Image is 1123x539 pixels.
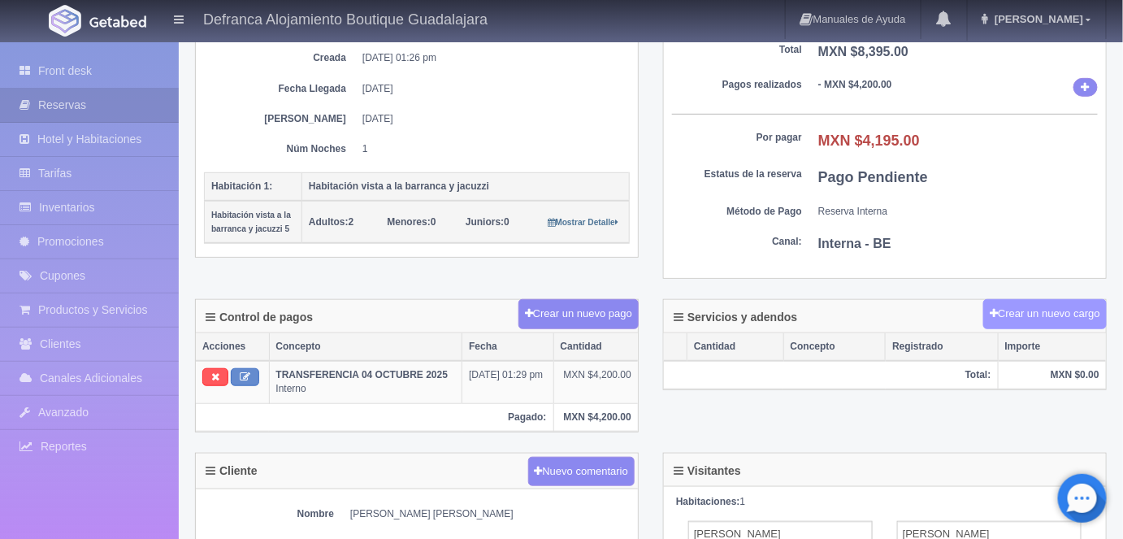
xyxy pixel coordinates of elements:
h4: Control de pagos [206,311,313,324]
dd: [DATE] [362,112,618,126]
span: 2 [309,216,353,228]
dd: [DATE] 01:26 pm [362,51,618,65]
th: Fecha [462,333,553,361]
th: Importe [998,333,1106,361]
strong: Menores: [388,216,431,228]
small: Mostrar Detalle [548,218,618,227]
dt: Por pagar [672,131,802,145]
b: MXN $8,395.00 [818,45,908,59]
span: 0 [388,216,436,228]
div: 1 [676,495,1094,509]
dt: Creada [216,51,346,65]
b: Interna - BE [818,237,891,250]
dd: [PERSON_NAME] [PERSON_NAME] [350,507,630,521]
td: Interno [269,361,462,403]
th: Concepto [783,333,886,361]
th: Cantidad [687,333,784,361]
small: Habitación vista a la barranca y jacuzzi 5 [211,211,291,233]
strong: Habitaciones: [676,496,740,507]
b: Habitación 1: [211,180,272,192]
dt: Nombre [204,507,334,521]
td: [DATE] 01:29 pm [462,361,553,403]
span: 0 [466,216,509,228]
dt: Total [672,43,802,57]
th: Acciones [196,333,269,361]
dt: [PERSON_NAME] [216,112,346,126]
dt: Canal: [672,235,802,249]
dd: Reserva Interna [818,205,1098,219]
b: Pago Pendiente [818,169,928,185]
h4: Visitantes [674,465,741,477]
th: Concepto [269,333,462,361]
b: - MXN $4,200.00 [818,79,892,90]
h4: Servicios y adendos [674,311,797,324]
dt: Estatus de la reserva [672,167,802,181]
td: MXN $4,200.00 [553,361,638,403]
th: MXN $4,200.00 [553,403,638,431]
dd: [DATE] [362,82,618,96]
th: Pagado: [196,403,553,431]
b: MXN $4,195.00 [818,133,920,149]
dt: Fecha Llegada [216,82,346,96]
img: Getabed [49,5,81,37]
h4: Cliente [206,465,258,477]
th: Cantidad [553,333,638,361]
th: MXN $0.00 [998,361,1106,389]
th: Total: [664,361,998,389]
th: Registrado [886,333,998,361]
dd: 1 [362,142,618,156]
strong: Juniors: [466,216,504,228]
span: [PERSON_NAME] [991,13,1083,25]
button: Nuevo comentario [528,457,635,487]
b: TRANSFERENCIA 04 OCTUBRE 2025 [276,369,449,380]
button: Crear un nuevo pago [518,299,639,329]
dt: Núm Noches [216,142,346,156]
a: Mostrar Detalle [548,216,618,228]
dt: Pagos realizados [672,78,802,92]
th: Habitación vista a la barranca y jacuzzi [302,172,630,201]
img: Getabed [89,15,146,28]
button: Crear un nuevo cargo [983,299,1107,329]
h4: Defranca Alojamiento Boutique Guadalajara [203,8,488,28]
strong: Adultos: [309,216,349,228]
dt: Método de Pago [672,205,802,219]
